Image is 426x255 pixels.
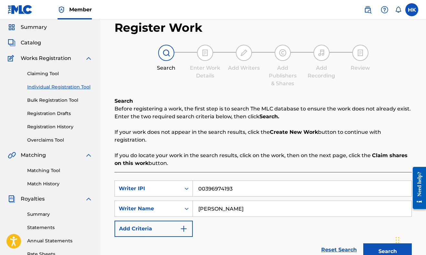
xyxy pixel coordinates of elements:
a: Overclaims Tool [27,137,93,144]
a: Match History [27,180,93,187]
b: Search [115,98,133,104]
a: Claiming Tool [27,70,93,77]
a: CatalogCatalog [8,39,41,47]
img: Royalties [8,195,16,203]
span: Royalties [21,195,45,203]
div: Add Writers [228,64,260,72]
p: If you do locate your work in the search results, click on the work, then on the next page, click... [115,152,412,167]
iframe: Resource Center [408,161,426,214]
img: help [381,6,388,14]
a: Statements [27,224,93,231]
span: Matching [21,151,46,159]
img: Catalog [8,39,16,47]
a: Public Search [361,3,374,16]
img: step indicator icon for Enter Work Details [201,49,209,57]
a: SummarySummary [8,23,47,31]
div: Search [150,64,182,72]
iframe: Chat Widget [394,224,426,255]
img: Top Rightsholder [58,6,65,14]
div: Notifications [395,6,401,13]
div: User Menu [405,3,418,16]
img: expand [85,54,93,62]
img: step indicator icon for Add Recording [318,49,325,57]
span: Summary [21,23,47,31]
img: 9d2ae6d4665cec9f34b9.svg [180,225,188,233]
div: Writer Name [119,205,177,213]
div: Review [344,64,377,72]
h2: Register Work [115,20,202,35]
img: step indicator icon for Review [356,49,364,57]
span: Member [69,6,92,13]
img: Summary [8,23,16,31]
div: Add Publishers & Shares [267,64,299,87]
img: expand [85,151,93,159]
img: MLC Logo [8,5,33,14]
a: Individual Registration Tool [27,84,93,90]
img: Matching [8,151,16,159]
div: Add Recording [305,64,338,80]
img: step indicator icon for Add Publishers & Shares [279,49,287,57]
div: Writer IPI [119,185,177,192]
img: step indicator icon for Search [162,49,170,57]
img: step indicator icon for Add Writers [240,49,248,57]
strong: Search. [259,113,279,120]
a: Registration History [27,123,93,130]
button: Add Criteria [115,221,193,237]
a: Summary [27,211,93,218]
img: Works Registration [8,54,16,62]
div: Enter Work Details [189,64,221,80]
img: search [364,6,372,14]
a: Bulk Registration Tool [27,97,93,104]
div: Drag [396,230,399,250]
span: Catalog [21,39,41,47]
span: Works Registration [21,54,71,62]
p: If your work does not appear in the search results, click the button to continue with registration. [115,128,412,144]
a: Registration Drafts [27,110,93,117]
strong: Create New Work [270,129,318,135]
p: Before registering a work, the first step is to search The MLC database to ensure the work does n... [115,105,412,113]
div: Help [378,3,391,16]
img: expand [85,195,93,203]
a: Annual Statements [27,238,93,244]
a: Matching Tool [27,167,93,174]
p: Enter the two required search criteria below, then click [115,113,412,121]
